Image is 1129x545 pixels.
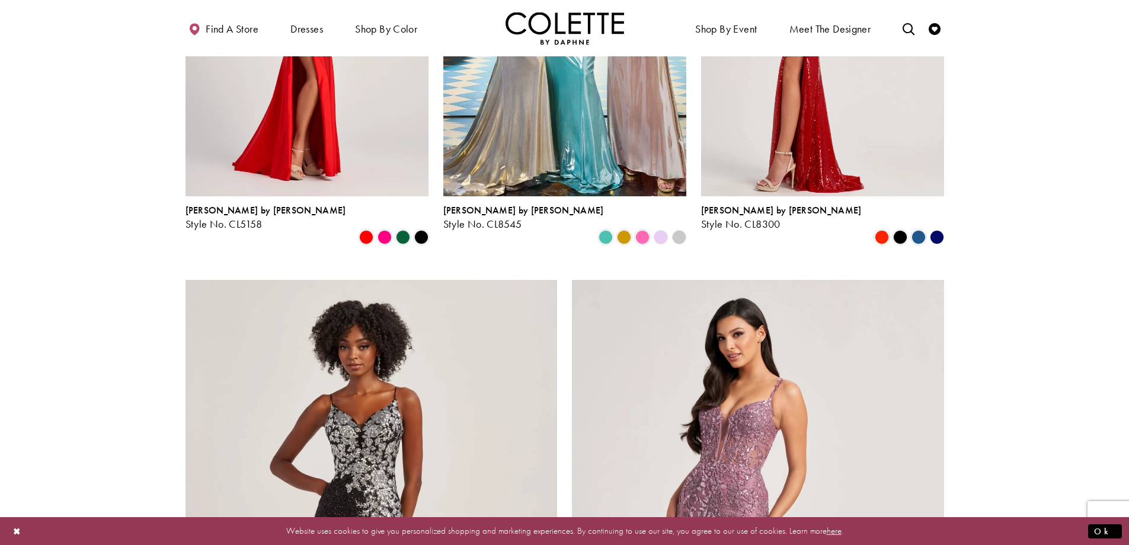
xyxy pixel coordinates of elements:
i: Black [414,230,428,244]
span: Shop By Event [692,12,760,44]
span: Dresses [287,12,326,44]
i: Aqua [599,230,613,244]
div: Colette by Daphne Style No. CL8300 [701,205,862,230]
i: Gold [617,230,631,244]
span: [PERSON_NAME] by [PERSON_NAME] [185,204,346,216]
span: Shop By Event [695,23,757,35]
i: Lilac [654,230,668,244]
a: Find a store [185,12,261,44]
span: Shop by color [352,12,420,44]
div: Colette by Daphne Style No. CL5158 [185,205,346,230]
span: [PERSON_NAME] by [PERSON_NAME] [701,204,862,216]
i: Pink [635,230,650,244]
span: Style No. CL8545 [443,217,522,231]
div: Colette by Daphne Style No. CL8545 [443,205,604,230]
button: Close Dialog [7,521,27,541]
i: Black [893,230,907,244]
a: Visit Home Page [506,12,624,44]
i: Sapphire [930,230,944,244]
span: Style No. CL5158 [185,217,263,231]
i: Scarlet [875,230,889,244]
i: Hunter [396,230,410,244]
a: Toggle search [900,12,917,44]
a: Meet the designer [786,12,874,44]
span: Find a store [206,23,258,35]
span: Shop by color [355,23,417,35]
i: Hot Pink [378,230,392,244]
a: Check Wishlist [926,12,944,44]
p: Website uses cookies to give you personalized shopping and marketing experiences. By continuing t... [85,523,1044,539]
a: here [827,525,842,537]
i: Ocean Blue [911,230,926,244]
span: Style No. CL8300 [701,217,781,231]
span: Dresses [290,23,323,35]
i: Silver [672,230,686,244]
span: Meet the designer [789,23,871,35]
button: Submit Dialog [1088,524,1122,538]
span: [PERSON_NAME] by [PERSON_NAME] [443,204,604,216]
i: Red [359,230,373,244]
img: Colette by Daphne [506,12,624,44]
